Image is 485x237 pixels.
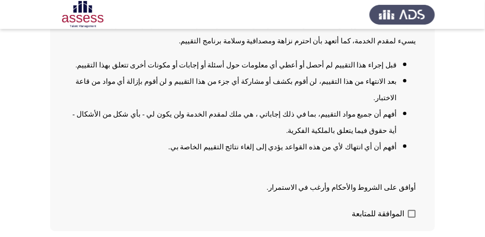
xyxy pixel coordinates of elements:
span: قبل إجراء هذا التقييم لم أحصل أو أعطي أي معلومات حول أسئلة أو إجابات أو مكونات أخرى تتعلق بهذا ال... [76,61,396,69]
span: بعد الانتهاء من هذا التقييم، لن أقوم بكشف أو مشاركة أي جزء من هذا التقييم و لن أقوم بإزالة أي موا... [76,78,396,102]
img: Assessment logo of Development Assessment R1 (EN/AR) [50,1,115,28]
span: الموافقة للمتابعة [352,208,404,220]
img: Assess Talent Management logo [370,1,435,28]
span: أفهم أن جميع مواد التقييم، بما في ذلك إجاباتي ، هي ملك لمقدم الخدمة ولن يكون لي - بأي شكل من الأش... [73,110,396,134]
span: أوافق على الشروط والأحكام وأرغب في الاستمرار. [267,184,416,191]
span: أفهم أن أي انتهاك لأي من هذه القواعد يؤدي إلى إلغاء نتائج التقييم الخاصة بي. [168,143,396,151]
